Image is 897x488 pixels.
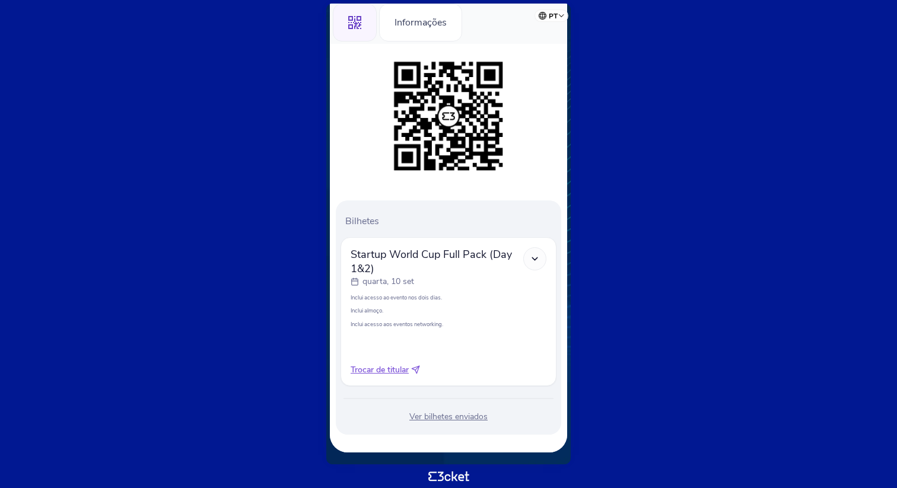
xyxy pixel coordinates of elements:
[379,4,462,42] div: Informações
[351,307,546,314] p: Inclui almoço.
[345,215,556,228] p: Bilhetes
[388,56,509,177] img: 0e82337e10334544a7ecdeeb6232e5c1.png
[341,411,556,423] div: Ver bilhetes enviados
[362,276,414,288] p: quarta, 10 set
[351,247,523,276] span: Startup World Cup Full Pack (Day 1&2)
[379,15,462,28] a: Informações
[351,294,546,301] p: Inclui acesso ao evento nos dois dias.
[351,364,409,376] span: Trocar de titular
[351,320,546,328] p: Inclui acesso aos eventos networking.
